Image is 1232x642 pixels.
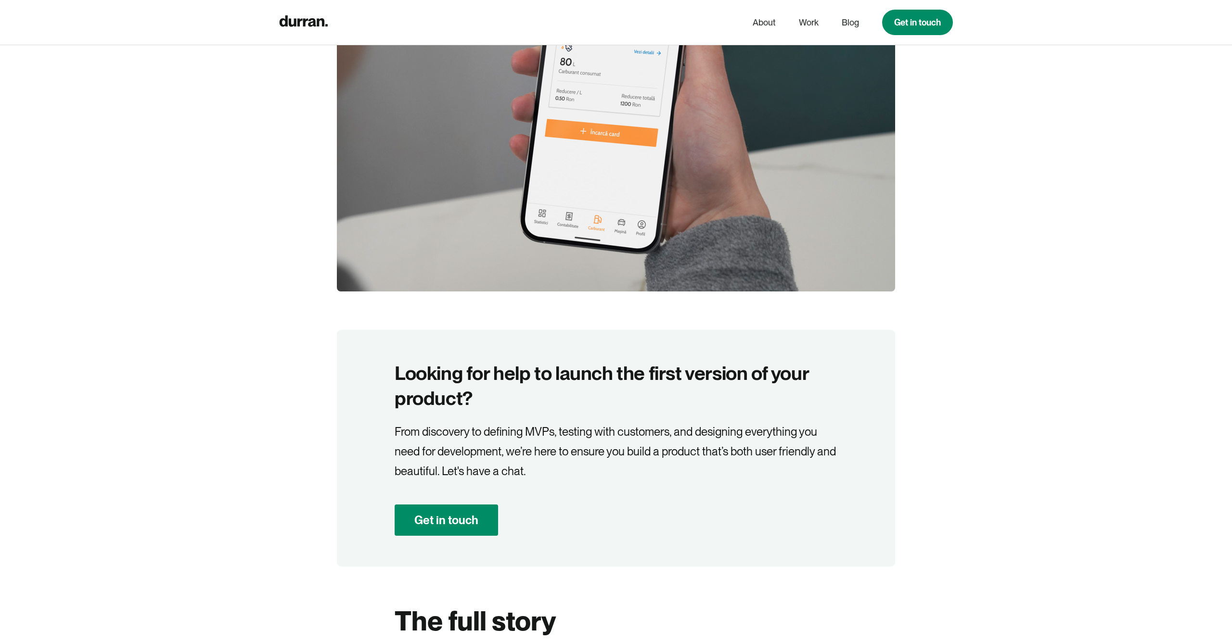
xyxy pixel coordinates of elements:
a: About [753,13,776,32]
a: Blog [842,13,859,32]
a: Get in touch [882,10,953,35]
h2: The full story [395,605,556,637]
a: home [279,13,328,32]
a: Get in touch [395,504,498,536]
p: From discovery to defining MVPs, testing with customers, and designing everything you need for de... [395,422,837,481]
h2: Looking for help to launch the first version of your product? [395,361,837,411]
a: Work [799,13,819,32]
